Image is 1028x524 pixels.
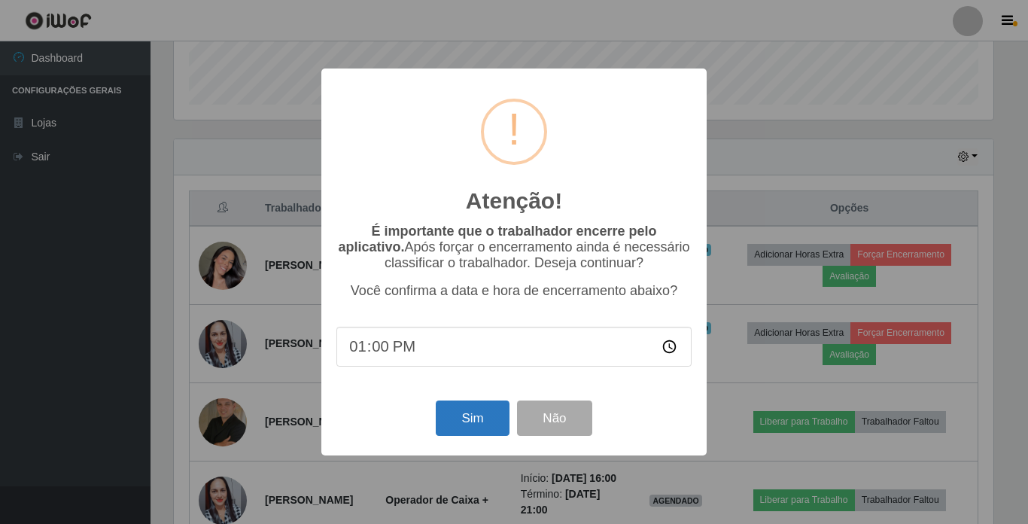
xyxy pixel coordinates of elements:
b: É importante que o trabalhador encerre pelo aplicativo. [338,224,656,254]
button: Não [517,401,592,436]
h2: Atenção! [466,187,562,215]
p: Após forçar o encerramento ainda é necessário classificar o trabalhador. Deseja continuar? [336,224,692,271]
p: Você confirma a data e hora de encerramento abaixo? [336,283,692,299]
button: Sim [436,401,509,436]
